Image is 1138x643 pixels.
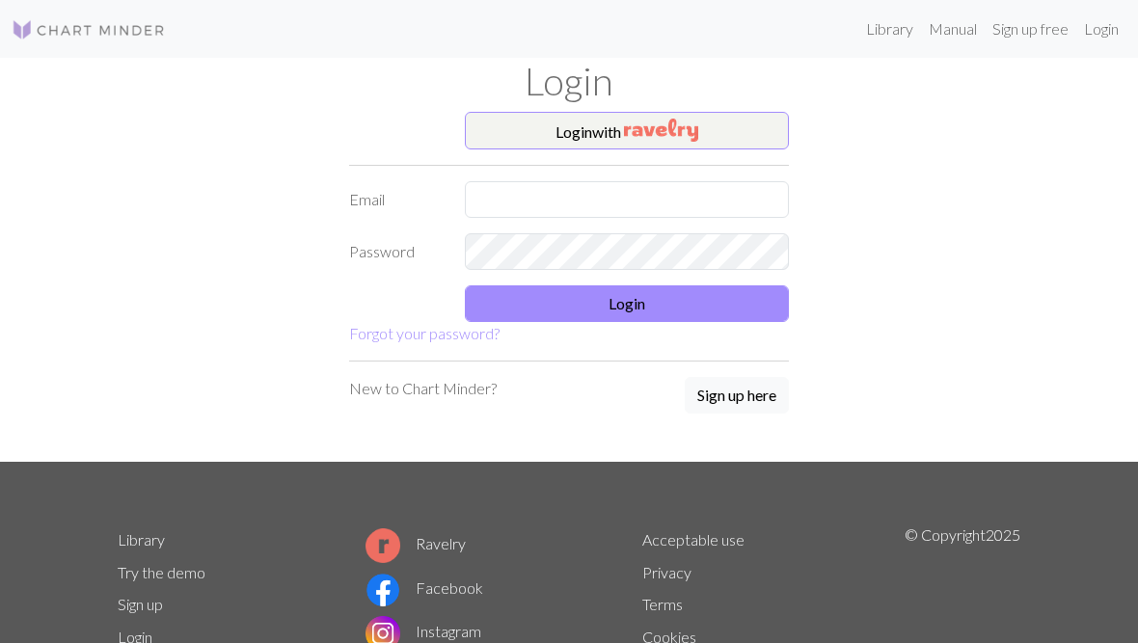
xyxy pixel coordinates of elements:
[12,18,166,41] img: Logo
[349,377,497,400] p: New to Chart Minder?
[642,563,691,581] a: Privacy
[118,595,163,613] a: Sign up
[985,10,1076,48] a: Sign up free
[366,534,466,552] a: Ravelry
[106,58,1032,104] h1: Login
[685,377,789,414] button: Sign up here
[624,119,698,142] img: Ravelry
[465,285,789,322] button: Login
[465,112,789,150] button: Loginwith
[366,573,400,607] img: Facebook logo
[349,324,500,342] a: Forgot your password?
[366,622,481,640] a: Instagram
[366,578,483,597] a: Facebook
[338,233,453,270] label: Password
[338,181,453,218] label: Email
[921,10,985,48] a: Manual
[642,595,683,613] a: Terms
[118,530,165,549] a: Library
[642,530,745,549] a: Acceptable use
[685,377,789,415] a: Sign up here
[118,563,205,581] a: Try the demo
[366,528,400,563] img: Ravelry logo
[1076,10,1126,48] a: Login
[858,10,921,48] a: Library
